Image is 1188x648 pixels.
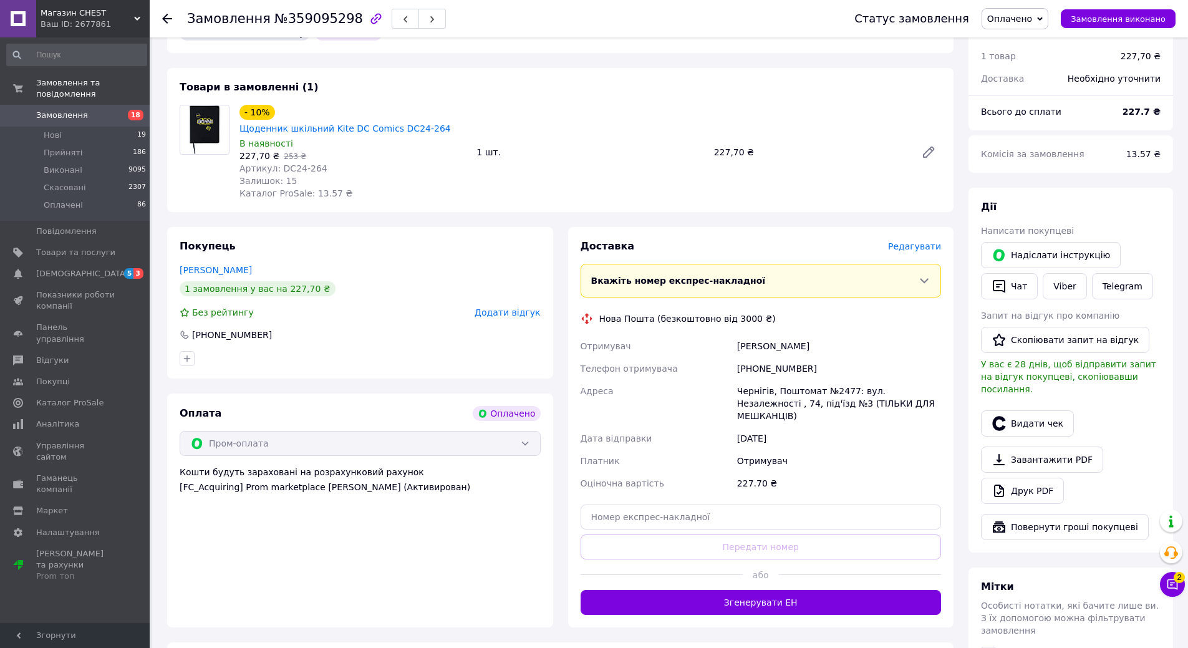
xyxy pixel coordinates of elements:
span: Оплачені [44,200,83,211]
a: Viber [1043,273,1086,299]
span: Нові [44,130,62,141]
span: В наявності [239,138,293,148]
span: Мітки [981,581,1014,592]
a: Завантажити PDF [981,447,1103,473]
a: Telegram [1092,273,1153,299]
span: Товари в замовленні (1) [180,81,319,93]
span: Повідомлення [36,226,97,237]
span: Платник [581,456,620,466]
span: Налаштування [36,527,100,538]
span: Магазин CHEST [41,7,134,19]
div: 227,70 ₴ [1121,50,1161,62]
span: Адреса [581,386,614,396]
span: Виконані [44,165,82,176]
div: Чернігів, Поштомат №2477: вул. Незалежності , 74, під'їзд №3 (ТІЛЬКИ ДЛЯ МЕШКАНЦІВ) [735,380,944,427]
span: Запит на відгук про компанію [981,311,1119,321]
span: 1 товар [981,51,1016,61]
span: Особисті нотатки, які бачите лише ви. З їх допомогою можна фільтрувати замовлення [981,601,1159,636]
span: Покупці [36,376,70,387]
div: [PHONE_NUMBER] [735,357,944,380]
div: Prom топ [36,571,115,582]
button: Замовлення виконано [1061,9,1176,28]
div: [PERSON_NAME] [735,335,944,357]
span: 227,70 ₴ [239,151,279,161]
span: Вкажіть номер експрес-накладної [591,276,766,286]
div: Нова Пошта (безкоштовно від 3000 ₴) [596,312,779,325]
b: 227.7 ₴ [1123,107,1161,117]
span: Скасовані [44,182,86,193]
a: Редагувати [916,140,941,165]
span: Відгуки [36,355,69,366]
span: 13.57 ₴ [1126,149,1161,159]
span: 9095 [128,165,146,176]
a: [PERSON_NAME] [180,265,252,275]
span: Доставка [981,74,1024,84]
input: Номер експрес-накладної [581,505,942,530]
span: Оціночна вартість [581,478,664,488]
span: Замовлення [187,11,271,26]
span: Замовлення виконано [1071,14,1166,24]
div: 1 шт. [471,143,708,161]
a: Друк PDF [981,478,1064,504]
div: Необхідно уточнити [1060,65,1168,92]
span: Залишок: 15 [239,176,297,186]
div: [FC_Acquiring] Prom marketplace [PERSON_NAME] (Активирован) [180,481,541,493]
span: Оплачено [987,14,1032,24]
span: Замовлення [36,110,88,121]
div: Оплачено [473,406,540,421]
span: 18 [128,110,143,120]
span: 186 [133,147,146,158]
span: Артикул: DC24-264 [239,163,327,173]
button: Видати чек [981,410,1074,437]
span: Показники роботи компанії [36,289,115,312]
div: [DATE] [735,427,944,450]
div: 1 замовлення у вас на 227,70 ₴ [180,281,336,296]
span: 2 [1174,569,1185,581]
span: Телефон отримувача [581,364,678,374]
div: Ваш ID: 2677861 [41,19,150,30]
span: Каталог ProSale [36,397,104,409]
span: Дата відправки [581,433,652,443]
button: Повернути гроші покупцеві [981,514,1149,540]
span: Дії [981,201,997,213]
span: Гаманець компанії [36,473,115,495]
span: №359095298 [274,11,363,26]
span: Покупець [180,240,236,252]
span: Прийняті [44,147,82,158]
span: 86 [137,200,146,211]
img: Щоденник шкільний Kite DC Comics DC24-264 [180,105,229,154]
span: 5 [124,268,134,279]
span: Управління сайтом [36,440,115,463]
span: 253 ₴ [284,152,306,161]
span: [DEMOGRAPHIC_DATA] [36,268,128,279]
span: Без рейтингу [192,307,254,317]
span: 3 [133,268,143,279]
span: Каталог ProSale: 13.57 ₴ [239,188,352,198]
span: Доставка [581,240,635,252]
button: Чат [981,273,1038,299]
span: Замовлення та повідомлення [36,77,150,100]
div: Статус замовлення [854,12,969,25]
a: Щоденник шкільний Kite DC Comics DC24-264 [239,123,451,133]
div: [PHONE_NUMBER] [191,329,273,341]
span: Комісія за замовлення [981,149,1084,159]
span: або [743,569,779,581]
span: Редагувати [888,241,941,251]
span: Товари та послуги [36,247,115,258]
div: 227.70 ₴ [735,472,944,495]
span: 19 [137,130,146,141]
div: Кошти будуть зараховані на розрахунковий рахунок [180,466,541,493]
button: Скопіювати запит на відгук [981,327,1149,353]
span: Всього до сплати [981,107,1061,117]
span: Аналітика [36,418,79,430]
input: Пошук [6,44,147,66]
button: Згенерувати ЕН [581,590,942,615]
span: [PERSON_NAME] та рахунки [36,548,115,583]
span: Панель управління [36,322,115,344]
div: - 10% [239,105,275,120]
div: Повернутися назад [162,12,172,25]
button: Чат з покупцем2 [1160,572,1185,597]
span: Оплата [180,407,221,419]
div: 227,70 ₴ [709,143,911,161]
span: Написати покупцеві [981,226,1074,236]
